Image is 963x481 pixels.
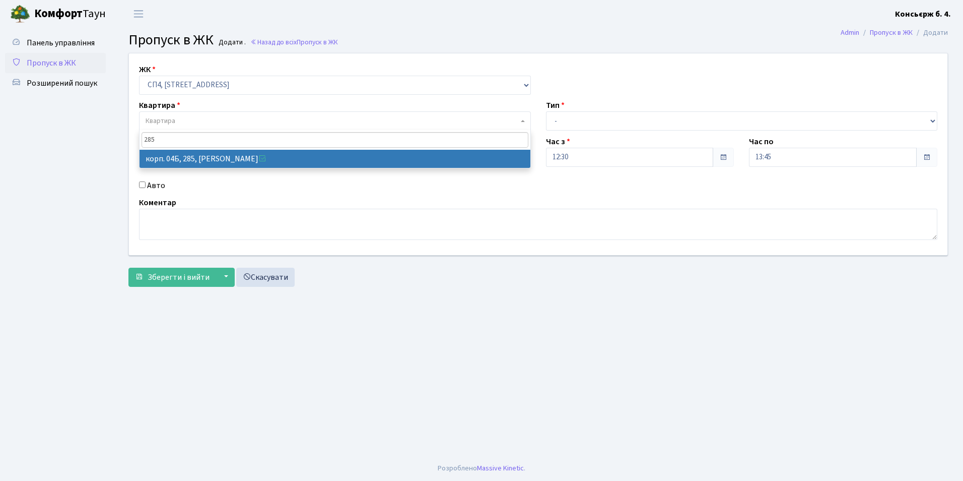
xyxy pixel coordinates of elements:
a: Панель управління [5,33,106,53]
label: ЖК [139,64,156,76]
nav: breadcrumb [826,22,963,43]
span: Пропуск в ЖК [297,37,338,47]
b: Консьєрж б. 4. [895,9,951,20]
img: logo.png [10,4,30,24]
label: Час з [546,136,570,148]
button: Переключити навігацію [126,6,151,22]
span: Зберегти і вийти [148,272,210,283]
label: Квартира [139,99,180,111]
li: Додати [913,27,948,38]
label: Тип [546,99,565,111]
a: Консьєрж б. 4. [895,8,951,20]
span: Панель управління [27,37,95,48]
b: Комфорт [34,6,83,22]
a: Розширений пошук [5,73,106,93]
li: корп. 04Б, 285, [PERSON_NAME] [140,150,530,168]
a: Скасувати [236,268,295,287]
label: Час по [749,136,774,148]
div: Розроблено . [438,463,525,474]
a: Admin [841,27,859,38]
a: Пропуск в ЖК [5,53,106,73]
span: Таун [34,6,106,23]
label: Коментар [139,197,176,209]
span: Квартира [146,116,175,126]
span: Пропуск в ЖК [128,30,214,50]
a: Пропуск в ЖК [870,27,913,38]
span: Розширений пошук [27,78,97,89]
a: Massive Kinetic [477,463,524,473]
span: Пропуск в ЖК [27,57,76,69]
label: Авто [147,179,165,192]
button: Зберегти і вийти [128,268,216,287]
a: Назад до всіхПропуск в ЖК [250,37,338,47]
small: Додати . [217,38,246,47]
